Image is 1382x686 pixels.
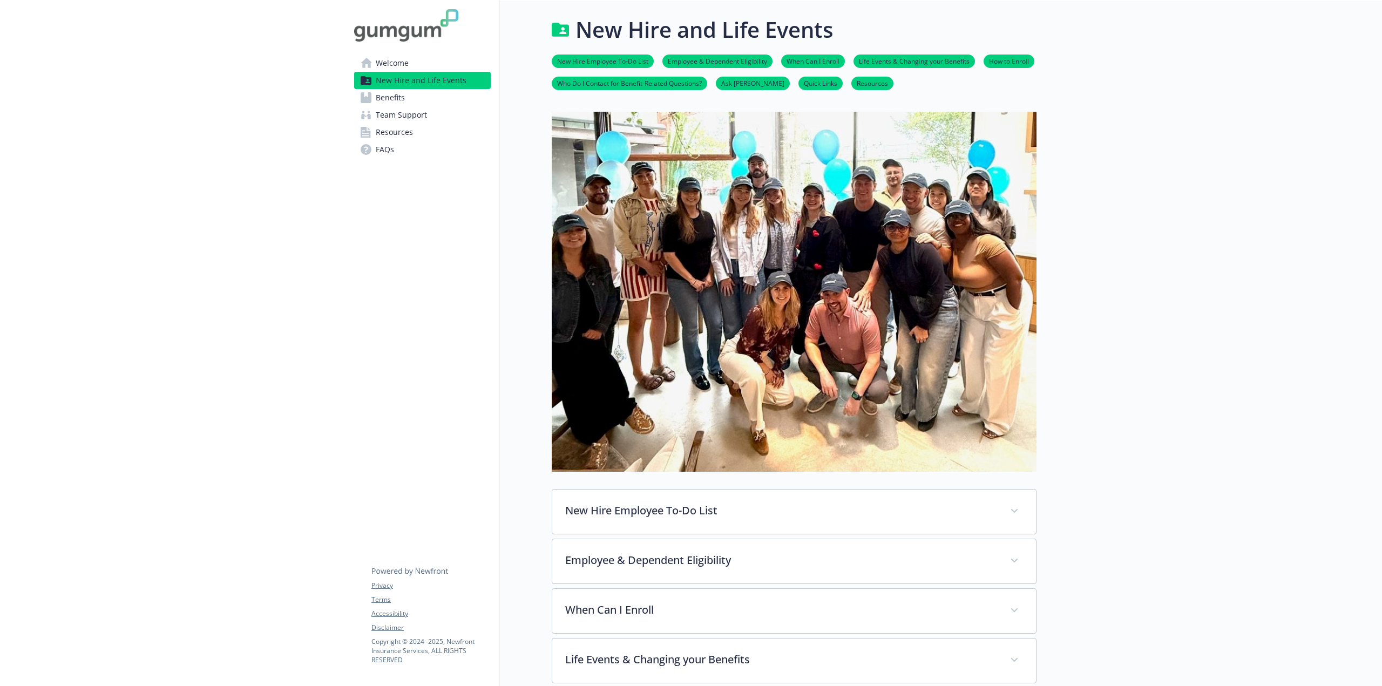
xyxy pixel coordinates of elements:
[371,637,490,664] p: Copyright © 2024 - 2025 , Newfront Insurance Services, ALL RIGHTS RESERVED
[575,13,833,46] h1: New Hire and Life Events
[716,78,790,88] a: Ask [PERSON_NAME]
[354,124,491,141] a: Resources
[781,56,845,66] a: When Can I Enroll
[354,141,491,158] a: FAQs
[376,124,413,141] span: Resources
[853,56,975,66] a: Life Events & Changing your Benefits
[354,55,491,72] a: Welcome
[552,639,1036,683] div: Life Events & Changing your Benefits
[565,651,997,668] p: Life Events & Changing your Benefits
[565,502,997,519] p: New Hire Employee To-Do List
[984,56,1034,66] a: How to Enroll
[371,609,490,619] a: Accessibility
[552,589,1036,633] div: When Can I Enroll
[376,72,466,89] span: New Hire and Life Events
[354,72,491,89] a: New Hire and Life Events
[552,490,1036,534] div: New Hire Employee To-Do List
[371,623,490,633] a: Disclaimer
[376,89,405,106] span: Benefits
[565,552,997,568] p: Employee & Dependent Eligibility
[662,56,773,66] a: Employee & Dependent Eligibility
[371,595,490,605] a: Terms
[376,55,409,72] span: Welcome
[376,106,427,124] span: Team Support
[798,78,843,88] a: Quick Links
[552,78,707,88] a: Who Do I Contact for Benefit-Related Questions?
[552,112,1036,472] img: new hire page banner
[376,141,394,158] span: FAQs
[565,602,997,618] p: When Can I Enroll
[354,106,491,124] a: Team Support
[354,89,491,106] a: Benefits
[851,78,893,88] a: Resources
[552,56,654,66] a: New Hire Employee To-Do List
[552,539,1036,583] div: Employee & Dependent Eligibility
[371,581,490,590] a: Privacy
